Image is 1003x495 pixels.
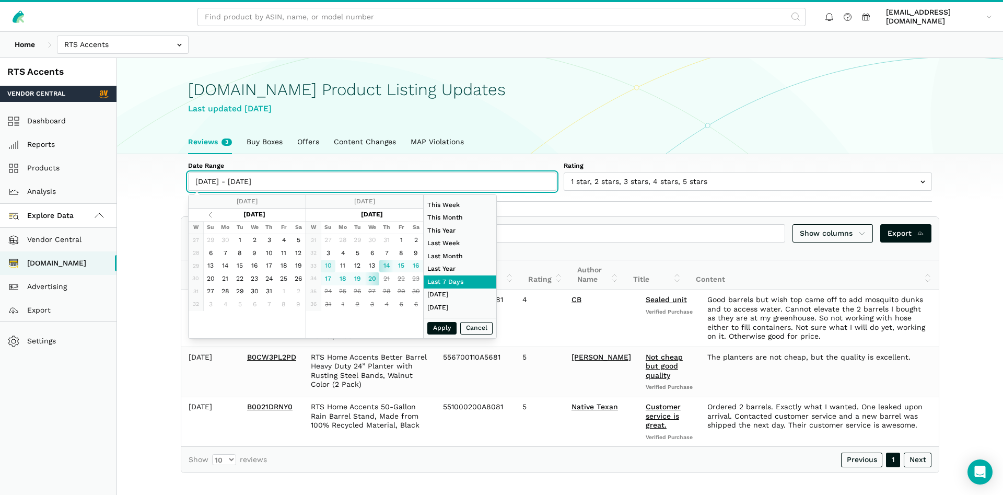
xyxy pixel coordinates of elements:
[304,397,436,446] td: RTS Home Accents 50-Gallon Rain Barrel Stand, Made from 100% Recycled Material, Black
[350,260,365,273] td: 12
[424,212,496,225] li: This Month
[306,285,321,298] td: 35
[247,402,293,411] a: B0021DRNY0
[460,322,493,335] button: Cancel
[218,272,232,285] td: 21
[335,260,350,273] td: 11
[306,272,321,285] td: 34
[379,260,394,273] td: 14
[409,260,423,273] td: 16
[232,221,247,234] th: Tu
[882,6,996,28] a: [EMAIL_ADDRESS][DOMAIN_NAME]
[197,8,806,26] input: Find product by ASIN, name, or model number
[365,298,379,311] td: 3
[232,272,247,285] td: 22
[427,322,457,335] button: Apply
[350,298,365,311] td: 2
[203,272,218,285] td: 20
[212,454,236,465] select: Showreviews
[409,234,423,247] td: 2
[7,65,109,78] div: RTS Accents
[646,295,687,304] a: Sealed unit
[306,221,321,234] th: W
[276,234,291,247] td: 4
[424,301,496,314] li: [DATE]
[409,221,423,234] th: Sa
[188,162,556,171] label: Date Range
[221,139,232,146] span: New reviews in the last week
[379,298,394,311] td: 4
[276,221,291,234] th: Fr
[181,130,239,154] a: Reviews3
[335,234,350,247] td: 28
[189,272,203,285] td: 30
[350,272,365,285] td: 19
[424,199,496,212] li: This Week
[888,228,925,239] span: Export
[262,247,276,260] td: 10
[291,298,306,311] td: 9
[321,260,335,273] td: 10
[572,353,631,361] a: [PERSON_NAME]
[572,402,618,411] a: Native Texan
[424,237,496,250] li: Last Week
[403,130,471,154] a: MAP Violations
[335,285,350,298] td: 25
[218,260,232,273] td: 14
[203,247,218,260] td: 6
[203,260,218,273] td: 13
[189,454,267,465] label: Show reviews
[424,250,496,263] li: Last Month
[365,272,379,285] td: 20
[189,234,203,247] td: 27
[11,210,74,222] span: Explore Data
[350,221,365,234] th: Tu
[436,397,515,446] td: 551000200A8081
[335,209,409,222] th: [DATE]
[306,260,321,273] td: 33
[707,402,931,430] div: Ordered 2 barrels. Exactly what I wanted. One leaked upon arrival. Contacted customer service and...
[291,221,306,234] th: Sa
[232,298,247,311] td: 5
[350,285,365,298] td: 26
[247,247,262,260] td: 9
[189,247,203,260] td: 28
[646,402,681,429] a: Customer service is great.
[304,347,436,397] td: RTS Home Accents Better Barrel Heavy Duty 24” Planter with Rusting Steel Bands, Walnut Color (2 P...
[291,272,306,285] td: 26
[321,285,335,298] td: 24
[409,247,423,260] td: 9
[515,347,564,397] td: 5
[350,234,365,247] td: 29
[189,260,203,273] td: 29
[218,285,232,298] td: 28
[409,298,423,311] td: 6
[409,285,423,298] td: 30
[394,247,409,260] td: 8
[365,247,379,260] td: 6
[262,285,276,298] td: 31
[707,295,931,341] div: Good barrels but wish top came off to add mosquito dunks and to access water. Cannot elevate the ...
[203,221,218,234] th: Su
[232,285,247,298] td: 29
[181,347,240,397] td: [DATE]
[7,89,65,99] span: Vendor Central
[181,290,240,347] td: [DATE]
[394,234,409,247] td: 1
[841,453,882,467] a: Previous
[321,234,335,247] td: 27
[335,221,350,234] th: Mo
[218,209,291,222] th: [DATE]
[218,234,232,247] td: 30
[424,289,496,302] li: [DATE]
[394,260,409,273] td: 15
[203,234,218,247] td: 29
[515,290,564,347] td: 4
[335,272,350,285] td: 18
[232,234,247,247] td: 1
[515,397,564,446] td: 5
[689,260,939,290] th: Content: activate to sort column ascending
[262,298,276,311] td: 7
[290,130,326,154] a: Offers
[365,260,379,273] td: 13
